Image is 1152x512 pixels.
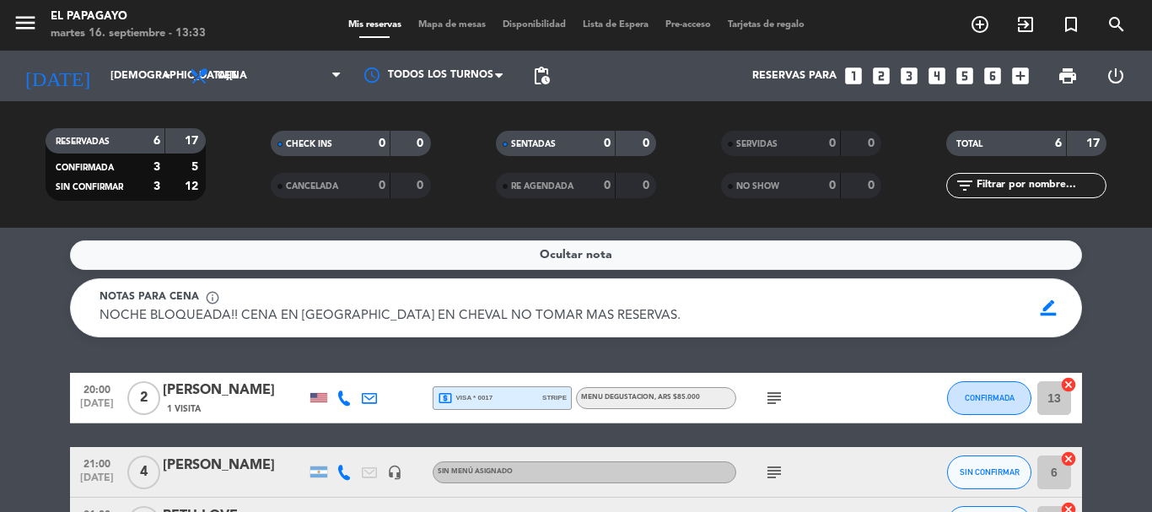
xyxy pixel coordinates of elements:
span: 20:00 [76,379,118,398]
i: subject [764,388,784,408]
span: SIN CONFIRMAR [960,467,1020,477]
i: looks_one [842,65,864,87]
i: add_circle_outline [970,14,990,35]
strong: 6 [1055,137,1062,149]
i: headset_mic [387,465,402,480]
strong: 5 [191,161,202,173]
input: Filtrar por nombre... [975,176,1106,195]
i: looks_5 [954,65,976,87]
span: pending_actions [531,66,552,86]
span: Mapa de mesas [410,20,494,30]
i: exit_to_app [1015,14,1036,35]
strong: 17 [1086,137,1103,149]
strong: 0 [829,180,836,191]
span: NO SHOW [736,182,779,191]
span: Pre-acceso [657,20,719,30]
span: CANCELADA [286,182,338,191]
span: info_outline [205,290,220,305]
span: Tarjetas de regalo [719,20,813,30]
div: martes 16. septiembre - 13:33 [51,25,206,42]
span: visa * 0017 [438,391,493,406]
button: CONFIRMADA [947,381,1031,415]
span: NOCHE BLOQUEADA!! CENA EN [GEOGRAPHIC_DATA] EN CHEVAL NO TOMAR MAS RESERVAS. [100,310,681,322]
div: El Papagayo [51,8,206,25]
span: [DATE] [76,472,118,492]
i: search [1106,14,1127,35]
i: subject [764,462,784,482]
span: CHECK INS [286,140,332,148]
i: power_settings_new [1106,66,1126,86]
span: print [1058,66,1078,86]
button: menu [13,10,38,41]
span: 1 Visita [167,402,201,416]
strong: 0 [379,180,385,191]
strong: 6 [153,135,160,147]
i: looks_two [870,65,892,87]
div: [PERSON_NAME] [163,380,306,402]
strong: 0 [417,180,427,191]
i: add_box [1009,65,1031,87]
i: looks_4 [926,65,948,87]
span: Lista de Espera [574,20,657,30]
span: Cena [218,70,247,82]
strong: 0 [379,137,385,149]
i: turned_in_not [1061,14,1081,35]
span: SERVIDAS [736,140,778,148]
strong: 0 [604,180,611,191]
i: arrow_drop_down [157,66,177,86]
span: 4 [127,455,160,489]
span: stripe [542,392,567,403]
i: looks_6 [982,65,1004,87]
span: Notas para cena [100,289,199,306]
div: [PERSON_NAME] [163,455,306,477]
strong: 3 [153,161,160,173]
span: RE AGENDADA [511,182,573,191]
i: filter_list [955,175,975,196]
i: [DATE] [13,57,102,94]
span: CONFIRMADA [56,164,114,172]
strong: 0 [604,137,611,149]
span: SIN CONFIRMAR [56,183,123,191]
span: Mis reservas [340,20,410,30]
span: TOTAL [956,140,982,148]
span: MENU DEGUSTACION [581,394,700,401]
span: , ARS $85.000 [654,394,700,401]
strong: 0 [868,137,878,149]
strong: 3 [153,181,160,192]
span: 2 [127,381,160,415]
strong: 0 [417,137,427,149]
span: 21:00 [76,453,118,472]
span: Sin menú asignado [438,468,513,475]
span: RESERVADAS [56,137,110,146]
span: Disponibilidad [494,20,574,30]
span: Reservas para [752,70,837,82]
span: [DATE] [76,398,118,418]
i: menu [13,10,38,35]
strong: 12 [185,181,202,192]
strong: 0 [829,137,836,149]
i: local_atm [438,391,453,406]
button: SIN CONFIRMAR [947,455,1031,489]
span: Ocultar nota [540,245,612,265]
strong: 0 [643,137,653,149]
i: cancel [1060,376,1077,393]
strong: 17 [185,135,202,147]
span: border_color [1032,292,1065,324]
i: cancel [1060,450,1077,467]
div: LOG OUT [1091,51,1139,101]
span: SENTADAS [511,140,556,148]
i: looks_3 [898,65,920,87]
strong: 0 [868,180,878,191]
strong: 0 [643,180,653,191]
span: CONFIRMADA [965,393,1015,402]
